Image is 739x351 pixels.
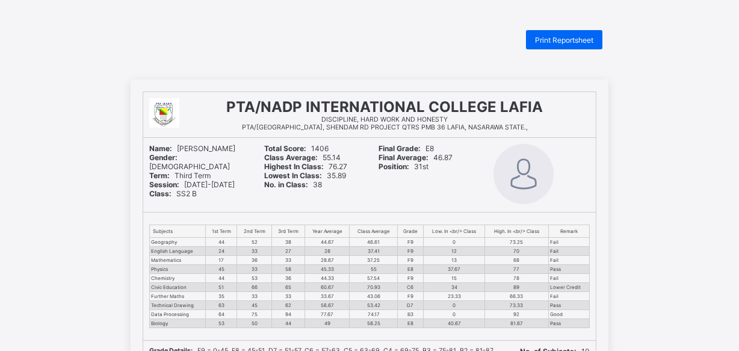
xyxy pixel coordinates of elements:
th: Class Average [350,225,397,238]
td: Civic Education [150,283,206,292]
span: 46.87 [379,153,453,162]
th: High. In <br/> Class [485,225,548,238]
td: 64 [205,310,237,319]
td: F9 [397,238,423,247]
b: Class Average: [264,153,318,162]
td: Fail [548,256,590,265]
td: F9 [397,256,423,265]
td: 53 [237,274,271,283]
td: 13 [423,256,485,265]
td: 49 [305,319,350,328]
td: Technical Drawing [150,301,206,310]
td: Chemistry [150,274,206,283]
td: Physics [150,265,206,274]
td: 33 [271,256,305,265]
span: [PERSON_NAME] [149,144,235,153]
td: 27 [271,247,305,256]
td: E8 [397,319,423,328]
td: 62 [271,301,305,310]
td: 75 [237,310,271,319]
td: 92 [485,310,548,319]
td: 50 [237,319,271,328]
td: 44 [205,238,237,247]
td: 56.67 [305,301,350,310]
td: Further Maths [150,292,206,301]
td: Fail [548,238,590,247]
td: 33.67 [305,292,350,301]
td: 81.67 [485,319,548,328]
th: Grade [397,225,423,238]
td: 45 [237,301,271,310]
td: English Language [150,247,206,256]
td: 51 [205,283,237,292]
td: 40.67 [423,319,485,328]
td: C6 [397,283,423,292]
td: 0 [423,238,485,247]
b: Session: [149,180,179,189]
th: 1st Term [205,225,237,238]
td: Data Processing [150,310,206,319]
td: 58.25 [350,319,397,328]
td: 73.25 [485,238,548,247]
td: 74.17 [350,310,397,319]
td: Fail [548,292,590,301]
td: 36 [237,256,271,265]
td: 68 [485,256,548,265]
td: F9 [397,292,423,301]
b: Highest In Class: [264,162,324,171]
td: 55 [350,265,397,274]
td: 0 [423,301,485,310]
b: Gender: [149,153,178,162]
span: SS2 B [149,189,197,198]
td: E8 [397,265,423,274]
td: 44.33 [305,274,350,283]
span: E8 [379,144,434,153]
span: 76.27 [264,162,347,171]
td: 53.42 [350,301,397,310]
span: Third Term [149,171,211,180]
td: 33 [237,292,271,301]
td: 23.33 [423,292,485,301]
td: 66.33 [485,292,548,301]
td: Fail [548,274,590,283]
td: 63 [205,301,237,310]
td: 57.54 [350,274,397,283]
td: 45 [205,265,237,274]
td: F9 [397,247,423,256]
td: B3 [397,310,423,319]
td: 70.93 [350,283,397,292]
span: PTA/[GEOGRAPHIC_DATA], SHENDAM RD PROJECT QTRS PMB 36 LAFIA, NASARAWA STATE., [242,123,528,131]
td: 70 [485,247,548,256]
b: Class: [149,189,172,198]
span: PTA/NADP INTERNATIONAL COLLEGE LAFIA [226,98,543,116]
td: 33 [237,247,271,256]
td: 78 [485,274,548,283]
td: Good [548,310,590,319]
td: F9 [397,274,423,283]
td: 36 [271,274,305,283]
td: 58 [271,265,305,274]
span: 35.89 [264,171,346,180]
td: 43.06 [350,292,397,301]
td: 33 [237,265,271,274]
td: Biology [150,319,206,328]
td: 37.67 [423,265,485,274]
td: 60.67 [305,283,350,292]
td: 52 [237,238,271,247]
th: Remark [548,225,590,238]
td: 77 [485,265,548,274]
td: Pass [548,319,590,328]
b: Final Average: [379,153,428,162]
td: Fail [548,247,590,256]
span: 38 [264,180,322,189]
b: Term: [149,171,170,180]
td: 44 [271,319,305,328]
span: 55.14 [264,153,341,162]
td: 44.67 [305,238,350,247]
th: 2nd Term [237,225,271,238]
b: Position: [379,162,409,171]
td: 45.33 [305,265,350,274]
span: [DEMOGRAPHIC_DATA] [149,153,230,171]
b: Lowest In Class: [264,171,322,180]
th: 3rd Term [271,225,305,238]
